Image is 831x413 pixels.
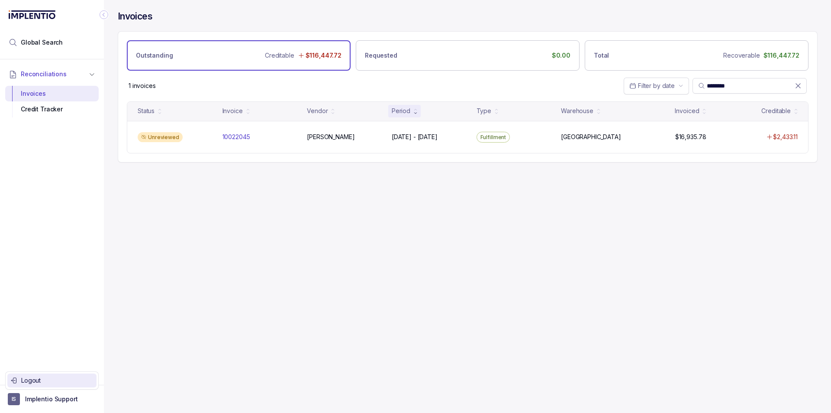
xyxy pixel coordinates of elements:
[21,70,67,78] span: Reconciliations
[8,393,96,405] button: User initialsImplentio Support
[265,51,294,60] p: Creditable
[5,65,99,84] button: Reconciliations
[99,10,109,20] div: Collapse Icon
[561,133,621,141] p: [GEOGRAPHIC_DATA]
[365,51,397,60] p: Requested
[307,133,354,141] p: [PERSON_NAME]
[118,10,152,23] h4: Invoices
[561,107,593,115] div: Warehouse
[138,132,183,143] div: Unreviewed
[477,107,491,115] div: Type
[138,107,155,115] div: Status
[129,81,156,90] div: Remaining page entries
[638,82,675,89] span: Filter by date
[21,38,63,47] span: Global Search
[392,107,410,115] div: Period
[8,393,20,405] span: User initials
[675,133,706,141] p: $16,935.78
[136,51,173,60] p: Outstanding
[763,51,799,60] p: $116,447.72
[25,395,78,403] p: Implentio Support
[222,133,250,141] p: 10022045
[480,133,506,142] p: Fulfillment
[12,101,92,117] div: Credit Tracker
[761,107,791,115] div: Creditable
[392,133,438,141] p: [DATE] - [DATE]
[624,78,689,94] button: Date Range Picker
[675,107,699,115] div: Invoiced
[12,86,92,101] div: Invoices
[629,81,675,90] search: Date Range Picker
[222,107,243,115] div: Invoice
[129,81,156,90] p: 1 invoices
[306,51,341,60] p: $116,447.72
[21,376,93,385] p: Logout
[307,107,328,115] div: Vendor
[5,84,99,119] div: Reconciliations
[552,51,570,60] p: $0.00
[773,133,798,141] p: $2,433.11
[594,51,609,60] p: Total
[723,51,760,60] p: Recoverable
